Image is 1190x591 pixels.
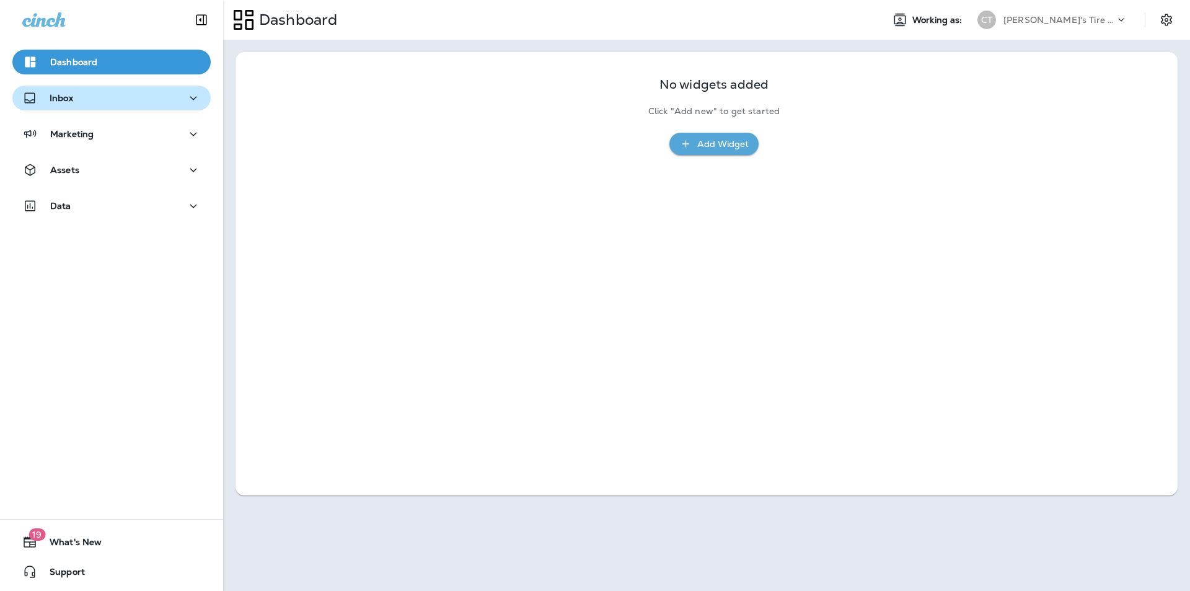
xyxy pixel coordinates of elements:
span: Support [37,567,85,582]
p: Assets [50,165,79,175]
button: Marketing [12,122,211,146]
p: Dashboard [254,11,337,29]
p: Click "Add new" to get started [648,106,780,117]
div: Add Widget [697,136,749,152]
p: Dashboard [50,57,97,67]
div: CT [977,11,996,29]
button: 19What's New [12,530,211,554]
button: Dashboard [12,50,211,74]
span: What's New [37,537,102,552]
button: Inbox [12,86,211,110]
p: [PERSON_NAME]'s Tire & Auto [1003,15,1115,25]
button: Settings [1155,9,1178,31]
p: Marketing [50,129,94,139]
button: Data [12,193,211,218]
span: Working as: [912,15,965,25]
span: 19 [29,528,45,541]
button: Assets [12,158,211,182]
p: Data [50,201,71,211]
p: No widgets added [659,79,769,90]
button: Support [12,559,211,584]
button: Add Widget [669,133,759,156]
button: Collapse Sidebar [184,7,219,32]
p: Inbox [50,93,73,103]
